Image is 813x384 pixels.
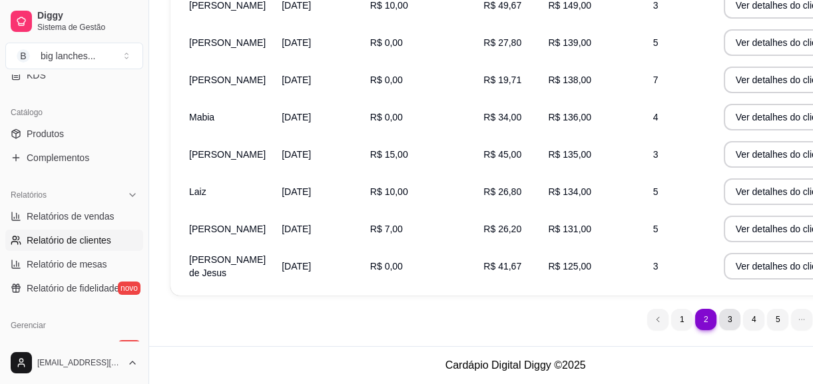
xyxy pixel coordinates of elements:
a: Produtos [5,123,143,144]
a: Relatório de fidelidadenovo [5,278,143,299]
span: Diggy [37,10,138,22]
span: Relatório de fidelidade [27,282,119,295]
div: Gerenciar [5,315,143,336]
span: [PERSON_NAME] [189,224,266,234]
li: previous page button [647,309,669,330]
span: R$ 0,00 [370,75,403,85]
span: [DATE] [282,149,311,160]
span: R$ 27,80 [483,37,521,48]
span: 7 [653,75,659,85]
span: Sistema de Gestão [37,22,138,33]
span: 3 [653,261,659,272]
span: Relatórios [11,190,47,200]
span: [DATE] [282,112,311,122]
div: big lanches ... [41,49,96,63]
li: pagination item 5 [767,309,788,330]
span: 5 [653,186,659,197]
span: [DATE] [282,37,311,48]
li: pagination item 2 active [695,309,716,330]
span: B [17,49,30,63]
span: [DATE] [282,186,311,197]
span: [PERSON_NAME] [189,75,266,85]
a: KDS [5,65,143,86]
span: R$ 134,00 [548,186,591,197]
span: R$ 0,00 [370,112,403,122]
span: R$ 0,00 [370,37,403,48]
div: Catálogo [5,102,143,123]
span: R$ 138,00 [548,75,591,85]
span: R$ 131,00 [548,224,591,234]
li: pagination item 3 [719,309,740,330]
span: R$ 125,00 [548,261,591,272]
button: Select a team [5,43,143,69]
span: R$ 15,00 [370,149,408,160]
span: R$ 136,00 [548,112,591,122]
span: [DATE] [282,224,311,234]
a: Complementos [5,147,143,168]
span: 3 [653,149,659,160]
span: R$ 10,00 [370,186,408,197]
span: [EMAIL_ADDRESS][DOMAIN_NAME] [37,357,122,368]
span: R$ 139,00 [548,37,591,48]
span: Relatório de clientes [27,234,111,247]
span: Complementos [27,151,89,164]
a: Relatório de clientes [5,230,143,251]
span: [DATE] [282,75,311,85]
a: Entregadoresnovo [5,336,143,357]
span: 4 [653,112,659,122]
span: Mabia [189,112,214,122]
span: R$ 0,00 [370,261,403,272]
a: DiggySistema de Gestão [5,5,143,37]
li: pagination item 1 [671,309,692,330]
span: R$ 135,00 [548,149,591,160]
span: [PERSON_NAME] [189,149,266,160]
a: Relatórios de vendas [5,206,143,227]
a: Relatório de mesas [5,254,143,275]
span: R$ 7,00 [370,224,403,234]
span: R$ 26,80 [483,186,521,197]
li: pagination item 4 [743,309,764,330]
span: R$ 41,67 [483,261,521,272]
span: Produtos [27,127,64,140]
span: Relatórios de vendas [27,210,115,223]
span: 5 [653,224,659,234]
span: R$ 34,00 [483,112,521,122]
span: R$ 26,20 [483,224,521,234]
span: [PERSON_NAME] de Jesus [189,254,266,278]
span: KDS [27,69,46,82]
span: Relatório de mesas [27,258,107,271]
span: [PERSON_NAME] [189,37,266,48]
li: dots element [791,309,812,330]
span: R$ 19,71 [483,75,521,85]
span: Entregadores [27,340,83,353]
span: Laiz [189,186,206,197]
span: R$ 45,00 [483,149,521,160]
span: 5 [653,37,659,48]
button: [EMAIL_ADDRESS][DOMAIN_NAME] [5,347,143,379]
span: [DATE] [282,261,311,272]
